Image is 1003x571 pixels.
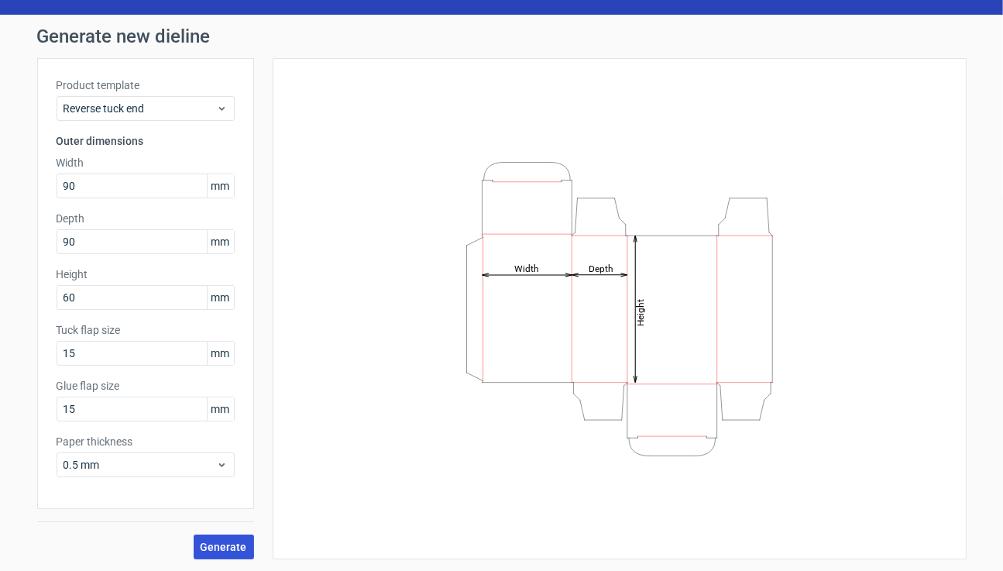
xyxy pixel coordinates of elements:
span: mm [207,286,234,309]
h3: Outer dimensions [57,133,235,149]
span: Generate [201,542,247,552]
label: Tuck flap size [57,322,235,338]
span: Reverse tuck end [64,101,216,116]
span: 0.5 mm [64,457,216,473]
tspan: Height [634,298,645,325]
label: Glue flap size [57,378,235,394]
label: Width [57,155,235,170]
button: Generate [194,535,254,559]
span: mm [207,174,234,198]
tspan: Width [514,263,538,273]
label: Height [57,267,235,282]
span: mm [207,397,234,421]
label: Paper thickness [57,434,235,449]
h1: Generate new dieline [37,27,967,46]
span: mm [207,342,234,365]
label: Product template [57,77,235,93]
label: Depth [57,211,235,226]
tspan: Depth [588,263,613,273]
span: mm [207,230,234,253]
